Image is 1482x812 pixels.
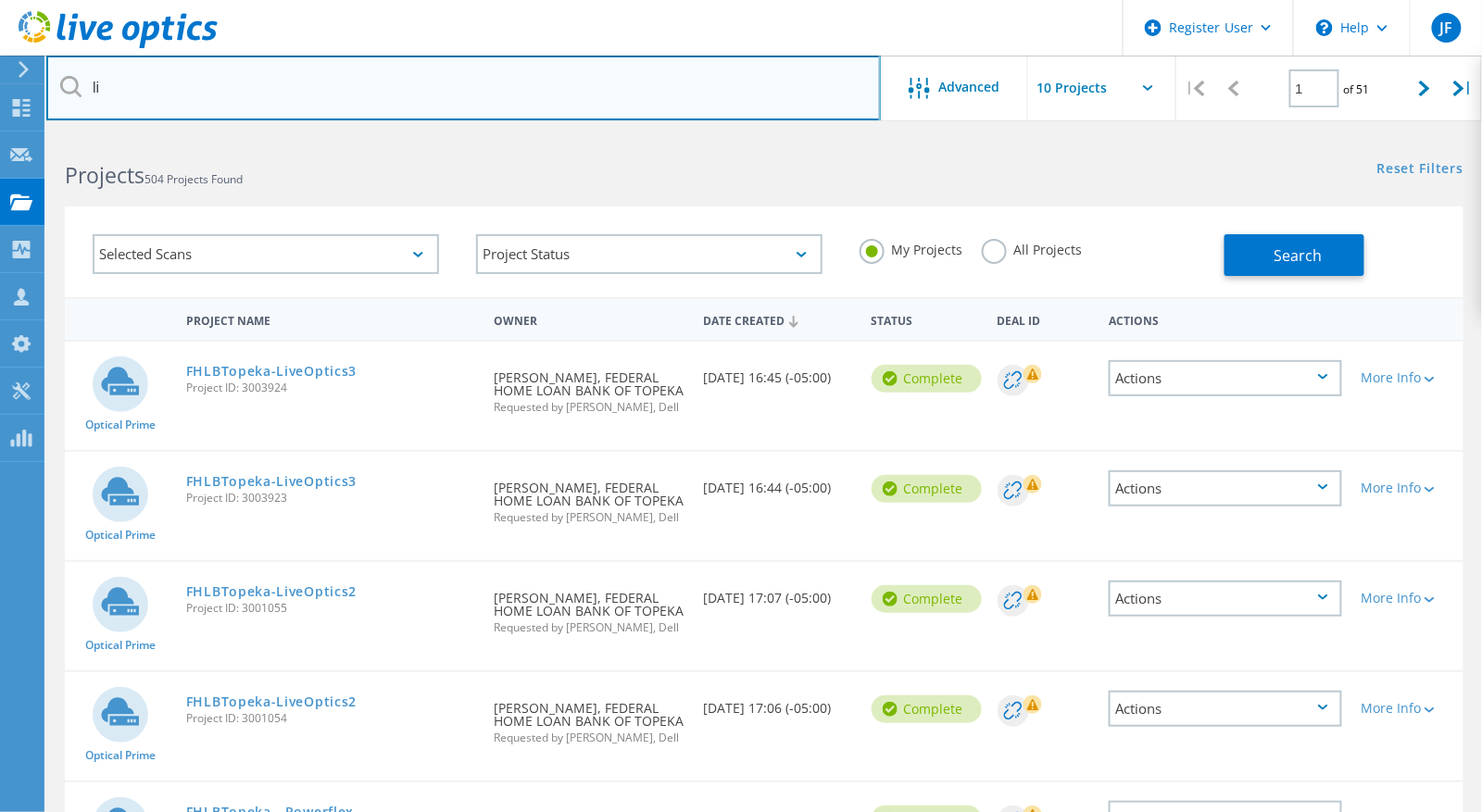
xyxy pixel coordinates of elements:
[186,603,475,614] span: Project ID: 3001055
[476,234,823,274] div: Project Status
[65,160,144,190] b: Projects
[1344,81,1370,97] span: of 51
[1361,592,1454,605] div: More Info
[1099,302,1351,336] div: Actions
[988,302,1100,336] div: Deal Id
[85,750,156,761] span: Optical Prime
[1109,691,1342,727] div: Actions
[1439,20,1452,35] span: JF
[872,585,982,613] div: Complete
[484,302,695,336] div: Owner
[177,302,484,336] div: Project Name
[1225,234,1364,276] button: Search
[484,342,695,431] div: [PERSON_NAME], FEDERAL HOME LOAN BANK OF TOPEKA
[494,622,685,633] span: Requested by [PERSON_NAME], Dell
[85,640,156,651] span: Optical Prime
[186,695,357,708] a: FHLBTopeka-LiveOptics2
[144,171,243,187] span: 504 Projects Found
[1274,245,1322,266] span: Search
[862,302,988,336] div: Status
[1176,56,1214,121] div: |
[694,302,861,337] div: Date Created
[186,585,357,598] a: FHLBTopeka-LiveOptics2
[1109,360,1342,396] div: Actions
[484,672,695,762] div: [PERSON_NAME], FEDERAL HOME LOAN BANK OF TOPEKA
[1109,470,1342,506] div: Actions
[1361,371,1454,384] div: More Info
[1316,19,1333,36] svg: \n
[494,402,685,413] span: Requested by [PERSON_NAME], Dell
[1361,702,1454,715] div: More Info
[85,530,156,541] span: Optical Prime
[1109,581,1342,617] div: Actions
[939,81,1000,94] span: Advanced
[694,452,861,513] div: [DATE] 16:44 (-05:00)
[872,475,982,503] div: Complete
[1444,56,1482,121] div: |
[860,239,963,256] label: My Projects
[186,713,475,724] span: Project ID: 3001054
[85,419,156,431] span: Optical Prime
[186,493,475,504] span: Project ID: 3003923
[872,695,982,723] div: Complete
[1377,162,1463,178] a: Reset Filters
[19,39,218,52] a: Live Optics Dashboard
[694,672,861,733] div: [DATE] 17:06 (-05:00)
[694,342,861,403] div: [DATE] 16:45 (-05:00)
[484,562,695,652] div: [PERSON_NAME], FEDERAL HOME LOAN BANK OF TOPEKA
[872,365,982,393] div: Complete
[1361,481,1454,494] div: More Info
[186,365,357,378] a: FHLBTopeka-LiveOptics3
[494,732,685,743] span: Requested by [PERSON_NAME], Dell
[186,475,357,488] a: FHLBTopeka-LiveOptics3
[694,562,861,623] div: [DATE] 17:07 (-05:00)
[484,452,695,542] div: [PERSON_NAME], FEDERAL HOME LOAN BANK OF TOPEKA
[46,56,881,120] input: Search projects by name, owner, ID, company, etc
[186,382,475,394] span: Project ID: 3003924
[494,512,685,523] span: Requested by [PERSON_NAME], Dell
[93,234,439,274] div: Selected Scans
[982,239,1083,256] label: All Projects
